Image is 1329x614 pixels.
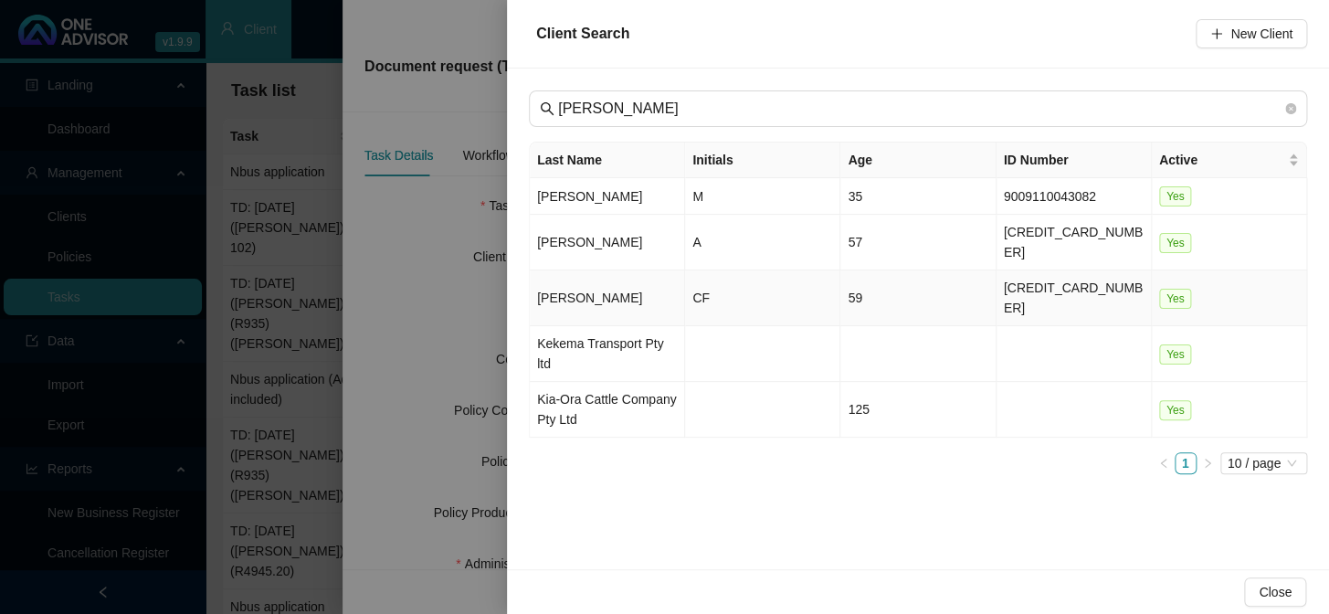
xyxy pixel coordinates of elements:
[1202,458,1213,469] span: right
[1159,344,1192,365] span: Yes
[1230,24,1292,44] span: New Client
[530,215,685,270] td: [PERSON_NAME]
[685,270,840,326] td: CF
[530,382,685,438] td: Kia-Ora Cattle Company Pty Ltd
[558,98,1282,120] input: Last Name
[1159,400,1192,420] span: Yes
[1152,143,1307,178] th: Active
[840,143,996,178] th: Age
[1196,19,1307,48] button: New Client
[1159,233,1192,253] span: Yes
[1159,289,1192,309] span: Yes
[848,402,869,417] span: 125
[997,215,1152,270] td: [CREDIT_CARD_NUMBER]
[1175,452,1197,474] li: 1
[530,143,685,178] th: Last Name
[1159,150,1284,170] span: Active
[685,215,840,270] td: A
[1197,452,1218,474] li: Next Page
[1176,453,1196,473] a: 1
[997,178,1152,215] td: 9009110043082
[530,178,685,215] td: [PERSON_NAME]
[1197,452,1218,474] button: right
[1244,577,1306,607] button: Close
[530,270,685,326] td: [PERSON_NAME]
[997,270,1152,326] td: [CREDIT_CARD_NUMBER]
[1159,186,1192,206] span: Yes
[540,101,554,116] span: search
[536,26,629,41] span: Client Search
[997,143,1152,178] th: ID Number
[848,235,862,249] span: 57
[1153,452,1175,474] button: left
[848,291,862,305] span: 59
[1220,452,1307,474] div: Page Size
[685,143,840,178] th: Initials
[1259,582,1292,602] span: Close
[530,326,685,382] td: Kekema Transport Pty ltd
[1285,101,1296,117] span: close-circle
[1210,27,1223,40] span: plus
[1158,458,1169,469] span: left
[848,189,862,204] span: 35
[685,178,840,215] td: M
[1285,103,1296,114] span: close-circle
[1153,452,1175,474] li: Previous Page
[1228,453,1300,473] span: 10 / page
